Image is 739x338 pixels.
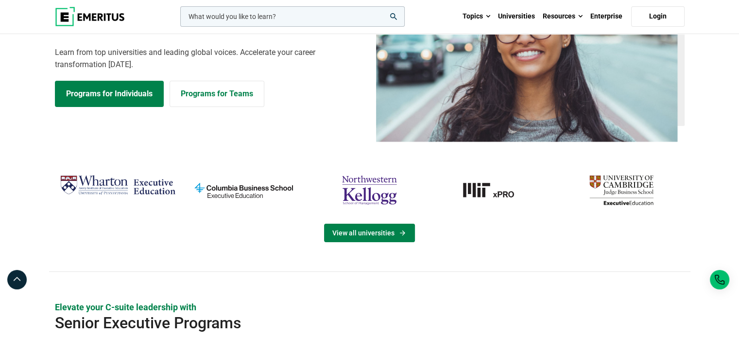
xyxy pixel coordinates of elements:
img: Wharton Executive Education [60,171,176,200]
img: MIT xPRO [437,171,553,209]
img: cambridge-judge-business-school [563,171,679,209]
a: View Universities [324,224,415,242]
a: MIT-xPRO [437,171,553,209]
p: Learn from top universities and leading global voices. Accelerate your career transformation [DATE]. [55,46,364,71]
p: Elevate your C-suite leadership with [55,301,685,313]
img: columbia-business-school [186,171,302,209]
a: Explore Programs [55,81,164,107]
h2: Senior Executive Programs [55,313,621,333]
img: northwestern-kellogg [311,171,428,209]
input: woocommerce-product-search-field-0 [180,6,405,27]
a: Explore for Business [170,81,264,107]
a: Login [631,6,685,27]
